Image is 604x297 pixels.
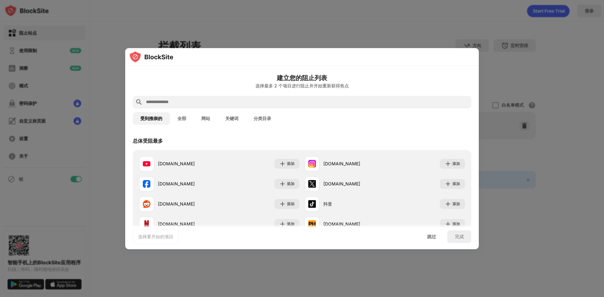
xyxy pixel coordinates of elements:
font: 全部 [177,116,186,121]
font: 网站 [201,116,210,121]
font: 受到推崇的 [140,116,162,121]
font: 总体受阻最多 [133,138,163,144]
font: 添加 [452,181,460,186]
font: 添加 [287,222,294,226]
font: [DOMAIN_NAME] [323,181,360,186]
img: favicons [308,200,316,208]
font: [DOMAIN_NAME] [323,221,360,227]
img: favicons [308,160,316,168]
img: favicons [143,220,150,228]
button: 受到推崇的 [133,112,170,125]
button: 网站 [194,112,218,125]
font: 选择要开始的项目 [138,234,173,239]
font: [DOMAIN_NAME] [158,181,195,186]
font: 添加 [452,161,460,166]
img: favicons [143,180,150,188]
font: 跳过 [427,234,436,239]
img: favicons [143,160,150,168]
font: [DOMAIN_NAME] [158,221,195,227]
font: 添加 [287,161,294,166]
font: 添加 [287,181,294,186]
img: search.svg [135,98,143,106]
font: 添加 [287,201,294,206]
font: [DOMAIN_NAME] [323,161,360,166]
button: 全部 [170,112,194,125]
img: favicons [143,200,150,208]
font: [DOMAIN_NAME] [158,201,195,206]
font: 添加 [452,222,460,226]
button: 关键词 [218,112,246,125]
img: favicons [308,180,316,188]
font: 关键词 [225,116,238,121]
font: 选择最多 2 个项目进行阻止并开始重新获得焦点 [255,83,349,88]
img: favicons [308,220,316,228]
font: 完成 [455,234,464,239]
font: 分类目录 [254,116,271,121]
font: 建立您的阻止列表 [277,74,327,82]
button: 分类目录 [246,112,279,125]
font: 添加 [452,201,460,206]
img: logo-blocksite.svg [129,51,173,63]
font: [DOMAIN_NAME] [158,161,195,166]
font: 抖音 [323,201,332,206]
